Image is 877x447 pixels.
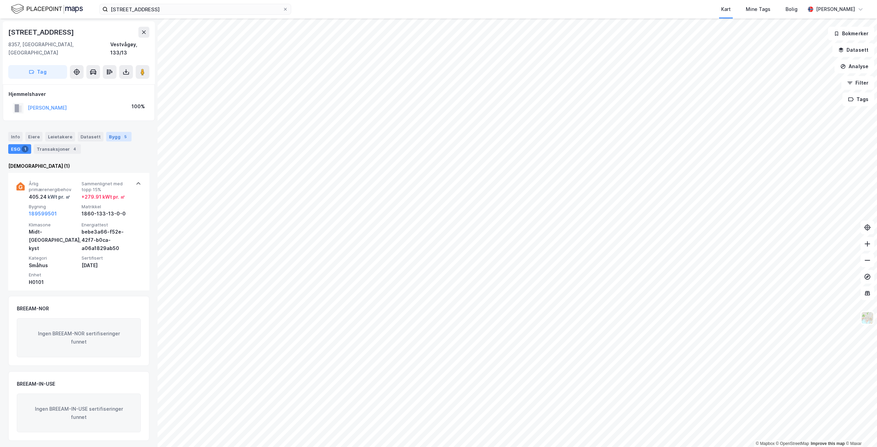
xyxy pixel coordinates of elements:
[29,222,79,228] span: Klimasone
[8,65,67,79] button: Tag
[816,5,855,13] div: [PERSON_NAME]
[78,132,103,141] div: Datasett
[29,255,79,261] span: Kategori
[122,133,129,140] div: 5
[828,27,874,40] button: Bokmerker
[29,228,79,252] div: Midt-[GEOGRAPHIC_DATA], kyst
[841,76,874,90] button: Filter
[29,181,79,193] span: Årlig primærenergibehov
[82,228,132,252] div: bebe3a66-f52e-42f7-b0ca-a06a1829ab50
[82,222,132,228] span: Energiattest
[746,5,770,13] div: Mine Tags
[29,204,79,210] span: Bygning
[17,380,55,388] div: BREEAM-IN-USE
[25,132,42,141] div: Eiere
[811,441,845,446] a: Improve this map
[8,162,149,170] div: [DEMOGRAPHIC_DATA] (1)
[82,204,132,210] span: Matrikkel
[106,132,132,141] div: Bygg
[71,146,78,152] div: 4
[29,278,79,286] div: H0101
[835,60,874,73] button: Analyse
[843,414,877,447] div: Kontrollprogram for chat
[832,43,874,57] button: Datasett
[82,255,132,261] span: Sertifisert
[8,27,75,38] div: [STREET_ADDRESS]
[110,40,149,57] div: Vestvågøy, 133/13
[132,102,145,111] div: 100%
[22,146,28,152] div: 1
[82,193,125,201] div: + 279.91 kWt pr. ㎡
[721,5,731,13] div: Kart
[29,272,79,278] span: Enhet
[8,144,31,154] div: ESG
[82,261,132,270] div: [DATE]
[8,132,23,141] div: Info
[842,92,874,106] button: Tags
[9,90,149,98] div: Hjemmelshaver
[108,4,283,14] input: Søk på adresse, matrikkel, gårdeiere, leietakere eller personer
[29,261,79,270] div: Småhus
[8,40,110,57] div: 8357, [GEOGRAPHIC_DATA], [GEOGRAPHIC_DATA]
[17,305,49,313] div: BREEAM-NOR
[756,441,775,446] a: Mapbox
[47,193,70,201] div: kWt pr. ㎡
[29,210,57,218] button: 189599501
[82,210,132,218] div: 1860-133-13-0-0
[17,394,141,433] div: Ingen BREEAM-IN-USE sertifiseringer funnet
[776,441,809,446] a: OpenStreetMap
[82,181,132,193] span: Sammenlignet med topp 15%
[11,3,83,15] img: logo.f888ab2527a4732fd821a326f86c7f29.svg
[786,5,798,13] div: Bolig
[17,318,141,357] div: Ingen BREEAM-NOR sertifiseringer funnet
[45,132,75,141] div: Leietakere
[29,193,70,201] div: 405.24
[843,414,877,447] iframe: Chat Widget
[34,144,81,154] div: Transaksjoner
[861,311,874,324] img: Z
